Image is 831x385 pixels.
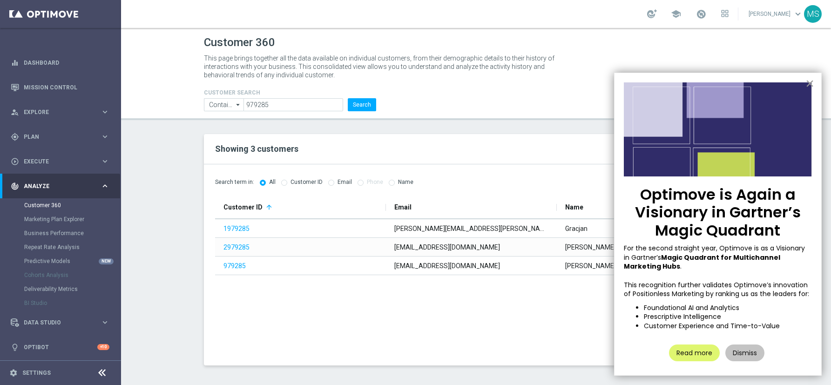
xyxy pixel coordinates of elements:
[24,285,97,293] a: Deliverability Metrics
[24,240,120,254] div: Repeat Rate Analysis
[24,134,101,140] span: Plan
[24,230,97,237] a: Business Performance
[671,9,681,19] span: school
[24,282,120,296] div: Deliverability Metrics
[394,203,412,211] span: Email
[97,344,109,350] div: +10
[204,98,244,111] input: Contains
[24,75,109,100] a: Mission Control
[101,182,109,190] i: keyboard_arrow_right
[624,186,812,239] p: Optimove is Again a Visionary in Gartner’s Magic Quadrant
[9,369,18,377] i: settings
[204,54,562,79] p: This page brings together all the data available on individual customers, from their demographic ...
[805,76,814,91] button: Close
[24,320,101,325] span: Data Studio
[644,322,812,331] li: Customer Experience and Time-to-Value
[804,5,822,23] div: MS
[24,254,120,268] div: Predictive Models
[215,144,298,154] span: Showing 3 customers
[644,304,812,313] li: Foundational AI and Analytics
[269,179,276,186] label: All
[291,179,323,186] label: Customer ID
[565,243,616,251] span: [PERSON_NAME]
[215,178,254,186] span: Search term in:
[394,225,601,232] span: [PERSON_NAME][EMAIL_ADDRESS][PERSON_NAME][DOMAIN_NAME]
[11,335,109,359] div: Optibot
[24,202,97,209] a: Customer 360
[223,225,250,232] a: 1979285
[215,257,728,275] div: Press SPACE to select this row.
[669,344,720,361] button: Read more
[11,182,101,190] div: Analyze
[101,132,109,141] i: keyboard_arrow_right
[11,157,19,166] i: play_circle_outline
[24,226,120,240] div: Business Performance
[223,243,250,251] a: 2979285
[24,268,120,282] div: Cohorts Analysis
[565,262,616,270] span: [PERSON_NAME]
[11,108,19,116] i: person_search
[565,203,583,211] span: Name
[11,133,19,141] i: gps_fixed
[565,225,588,232] span: Gracjan
[24,216,97,223] a: Marketing Plan Explorer
[101,318,109,327] i: keyboard_arrow_right
[101,157,109,166] i: keyboard_arrow_right
[367,179,383,186] label: Phone
[11,59,19,67] i: equalizer
[11,108,101,116] div: Explore
[24,212,120,226] div: Marketing Plan Explorer
[11,75,109,100] div: Mission Control
[24,50,109,75] a: Dashboard
[223,262,246,270] a: 979285
[793,9,803,19] span: keyboard_arrow_down
[24,159,101,164] span: Execute
[644,312,812,322] li: Prescriptive Intelligence
[624,253,782,271] strong: Magic Quadrant for Multichannel Marketing Hubs
[243,98,343,111] input: Enter CID, Email, name or phone
[223,203,263,211] span: Customer ID
[204,36,749,49] h1: Customer 360
[348,98,376,111] button: Search
[24,109,101,115] span: Explore
[22,370,51,376] a: Settings
[24,198,120,212] div: Customer 360
[725,344,764,361] button: Dismiss
[24,296,120,310] div: BI Studio
[338,179,352,186] label: Email
[215,219,728,238] div: Press SPACE to select this row.
[99,258,114,264] div: NEW
[11,343,19,351] i: lightbulb
[11,318,101,327] div: Data Studio
[215,238,728,257] div: Press SPACE to select this row.
[24,183,101,189] span: Analyze
[204,89,376,96] h4: CUSTOMER SEARCH
[234,99,243,111] i: arrow_drop_down
[11,133,101,141] div: Plan
[398,179,413,186] label: Name
[394,243,500,251] span: [EMAIL_ADDRESS][DOMAIN_NAME]
[24,335,97,359] a: Optibot
[394,262,500,270] span: [EMAIL_ADDRESS][DOMAIN_NAME]
[24,243,97,251] a: Repeat Rate Analysis
[624,243,807,262] span: For the second straight year, Optimove is as a Visionary in Gartner’s
[624,281,812,299] p: This recognition further validates Optimove’s innovation of Positionless Marketing by ranking us ...
[11,50,109,75] div: Dashboard
[11,182,19,190] i: track_changes
[11,157,101,166] div: Execute
[680,262,682,271] span: .
[101,108,109,116] i: keyboard_arrow_right
[748,7,804,21] a: [PERSON_NAME]
[24,257,97,265] a: Predictive Models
